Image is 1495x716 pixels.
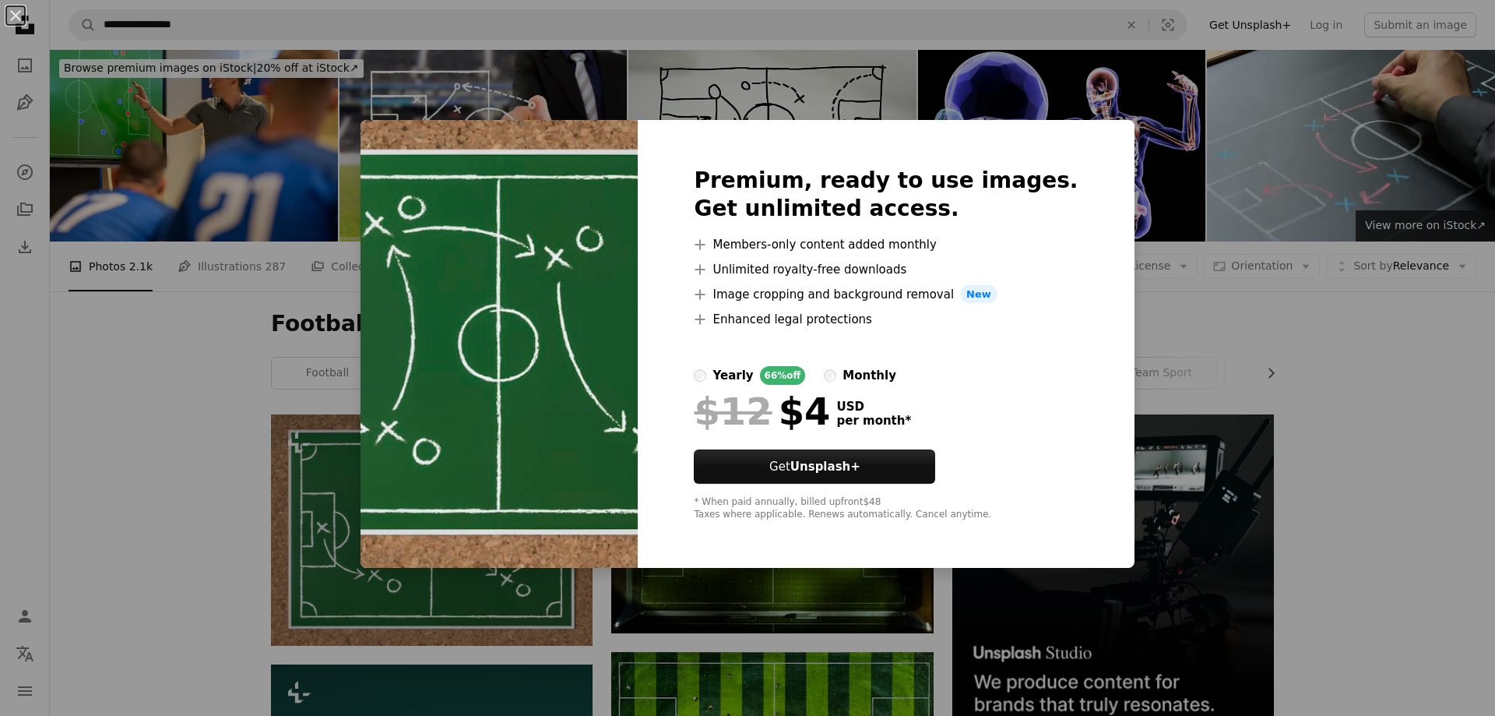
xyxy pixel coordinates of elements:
[694,369,706,382] input: yearly66%off
[712,366,753,385] div: yearly
[694,391,772,432] span: $12
[694,167,1078,223] h2: Premium, ready to use images. Get unlimited access.
[960,285,997,304] span: New
[361,120,638,569] img: premium_photo-1723874571151-052a8894a37d
[790,460,860,474] strong: Unsplash+
[694,260,1078,279] li: Unlimited royalty-free downloads
[842,366,896,385] div: monthly
[694,235,1078,254] li: Members-only content added monthly
[760,366,806,385] div: 66% off
[694,310,1078,329] li: Enhanced legal protections
[824,369,836,382] input: monthly
[694,450,935,484] button: GetUnsplash+
[694,391,830,432] div: $4
[836,414,911,428] span: per month *
[836,400,911,414] span: USD
[694,285,1078,304] li: Image cropping and background removal
[694,496,1078,521] div: * When paid annually, billed upfront $48 Taxes where applicable. Renews automatically. Cancel any...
